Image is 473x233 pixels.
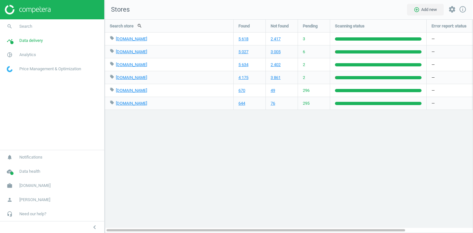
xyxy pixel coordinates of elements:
a: 644 [238,101,245,106]
span: 2 [303,75,305,81]
a: 670 [238,88,245,93]
img: wGWNvw8QSZomAAAAABJRU5ErkJggg== [7,66,13,72]
span: 295 [303,101,310,106]
a: [DOMAIN_NAME] [116,75,147,80]
div: Search store [105,20,233,32]
button: add_circle_outlineAdd new [407,4,444,15]
i: local_offer [110,100,114,105]
i: local_offer [110,87,114,92]
i: settings [448,5,456,13]
span: [PERSON_NAME] [19,197,50,203]
i: local_offer [110,49,114,53]
span: Data health [19,169,40,174]
span: Need our help? [19,211,46,217]
i: notifications [4,151,16,163]
i: chevron_left [91,223,98,231]
a: 5 618 [238,36,248,42]
a: info_outline [459,5,467,14]
i: work [4,180,16,192]
span: Search [19,24,32,29]
span: Found [238,23,250,29]
i: pie_chart_outlined [4,49,16,61]
a: 3 861 [271,75,281,81]
a: [DOMAIN_NAME] [116,101,147,106]
i: cloud_done [4,165,16,178]
i: search [4,20,16,33]
span: Price Management & Optimization [19,66,81,72]
span: Error report: status [431,23,467,29]
a: [DOMAIN_NAME] [116,49,147,54]
a: 3 005 [271,49,281,55]
a: 4 175 [238,75,248,81]
span: 3 [303,36,305,42]
span: 2 [303,62,305,68]
span: Notifications [19,154,42,160]
i: timeline [4,34,16,47]
span: Pending [303,23,318,29]
span: 296 [303,88,310,93]
i: info_outline [459,5,467,13]
i: local_offer [110,62,114,66]
i: person [4,194,16,206]
i: headset_mic [4,208,16,220]
a: [DOMAIN_NAME] [116,36,147,41]
i: add_circle_outline [414,7,420,13]
span: 6 [303,49,305,55]
a: 5 634 [238,62,248,68]
button: chevron_left [87,223,103,231]
i: local_offer [110,74,114,79]
span: Scanning status [335,23,365,29]
a: 76 [271,101,275,106]
img: ajHJNr6hYgQAAAAASUVORK5CYII= [5,5,51,15]
a: [DOMAIN_NAME] [116,88,147,93]
span: Data delivery [19,38,43,44]
i: local_offer [110,36,114,40]
a: 2 417 [271,36,281,42]
a: 2 402 [271,62,281,68]
span: Analytics [19,52,36,58]
button: settings [445,3,459,16]
a: 5 027 [238,49,248,55]
span: [DOMAIN_NAME] [19,183,51,189]
a: [DOMAIN_NAME] [116,62,147,67]
button: search [134,20,146,31]
a: 49 [271,88,275,93]
span: Not found [271,23,289,29]
span: Stores [105,5,130,14]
